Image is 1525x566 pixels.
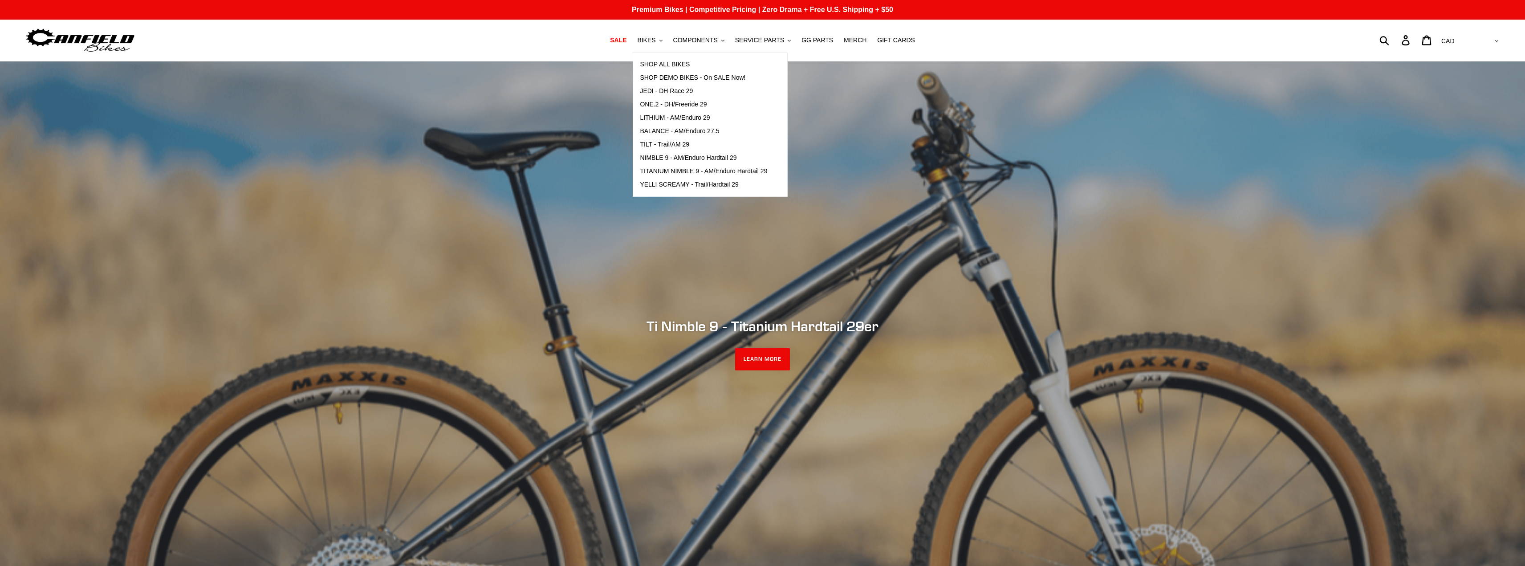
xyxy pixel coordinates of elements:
[873,34,919,46] a: GIFT CARDS
[606,34,631,46] a: SALE
[633,125,774,138] a: BALANCE - AM/Enduro 27.5
[640,154,736,162] span: NIMBLE 9 - AM/Enduro Hardtail 29
[633,165,774,178] a: TITANIUM NIMBLE 9 - AM/Enduro Hardtail 29
[610,37,626,44] span: SALE
[801,37,833,44] span: GG PARTS
[669,34,729,46] button: COMPONENTS
[877,37,915,44] span: GIFT CARDS
[640,141,689,148] span: TILT - Trail/AM 29
[633,111,774,125] a: LITHIUM - AM/Enduro 29
[640,61,690,68] span: SHOP ALL BIKES
[640,87,693,95] span: JEDI - DH Race 29
[731,34,795,46] button: SERVICE PARTS
[1384,30,1407,50] input: Search
[633,98,774,111] a: ONE.2 - DH/Freeride 29
[673,37,718,44] span: COMPONENTS
[839,34,871,46] a: MERCH
[844,37,866,44] span: MERCH
[633,138,774,151] a: TILT - Trail/AM 29
[24,26,136,54] img: Canfield Bikes
[735,37,784,44] span: SERVICE PARTS
[797,34,838,46] a: GG PARTS
[633,58,774,71] a: SHOP ALL BIKES
[640,101,707,108] span: ONE.2 - DH/Freeride 29
[640,114,710,122] span: LITHIUM - AM/Enduro 29
[640,167,767,175] span: TITANIUM NIMBLE 9 - AM/Enduro Hardtail 29
[633,71,774,85] a: SHOP DEMO BIKES - On SALE Now!
[633,151,774,165] a: NIMBLE 9 - AM/Enduro Hardtail 29
[640,74,745,81] span: SHOP DEMO BIKES - On SALE Now!
[633,34,667,46] button: BIKES
[633,178,774,191] a: YELLI SCREAMY - Trail/Hardtail 29
[520,318,1005,335] h2: Ti Nimble 9 - Titanium Hardtail 29er
[637,37,655,44] span: BIKES
[735,348,790,371] a: LEARN MORE
[633,85,774,98] a: JEDI - DH Race 29
[640,181,739,188] span: YELLI SCREAMY - Trail/Hardtail 29
[640,127,719,135] span: BALANCE - AM/Enduro 27.5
